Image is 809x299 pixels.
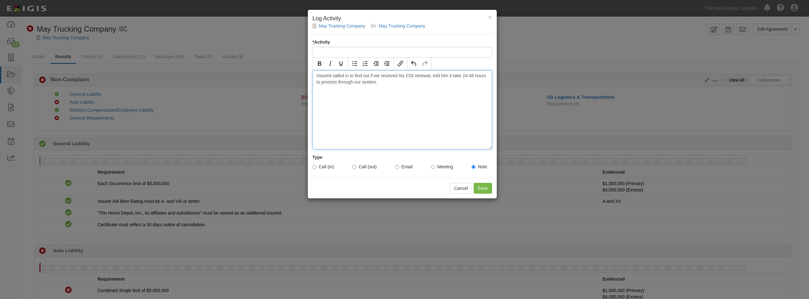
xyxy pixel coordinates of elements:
[381,58,392,69] button: Increase indent
[336,58,346,69] button: Underline
[431,165,435,169] input: Meeting
[471,164,487,170] label: Note
[313,164,334,170] label: Call (in)
[352,165,356,169] input: Call (out)
[409,58,419,69] button: Undo
[488,14,492,21] span: ×
[360,58,371,69] button: Numbered list
[395,164,412,170] label: Email
[313,154,323,160] label: Type
[349,58,360,69] button: Bullet list
[474,183,492,194] input: Save
[431,164,453,170] label: Meeting
[352,164,377,170] label: Call (out)
[313,165,317,169] input: Call (in)
[313,40,314,45] abbr: required
[313,39,330,45] label: Activity
[471,165,476,169] input: Note
[314,58,325,69] button: Bold
[395,165,399,169] input: Email
[488,14,492,21] button: Close
[313,15,492,23] h4: Log Activity
[395,58,406,69] button: Insert/edit link
[379,23,425,28] a: May Trucking Company
[419,58,430,69] button: Redo
[325,58,336,69] button: Italic
[313,70,492,149] div: Insured called in to find out if we recieved his COI renewal, told him it take 24-48 hours to pro...
[371,58,381,69] button: Decrease indent
[319,23,365,28] a: May Trucking Company
[450,183,472,194] button: Cancel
